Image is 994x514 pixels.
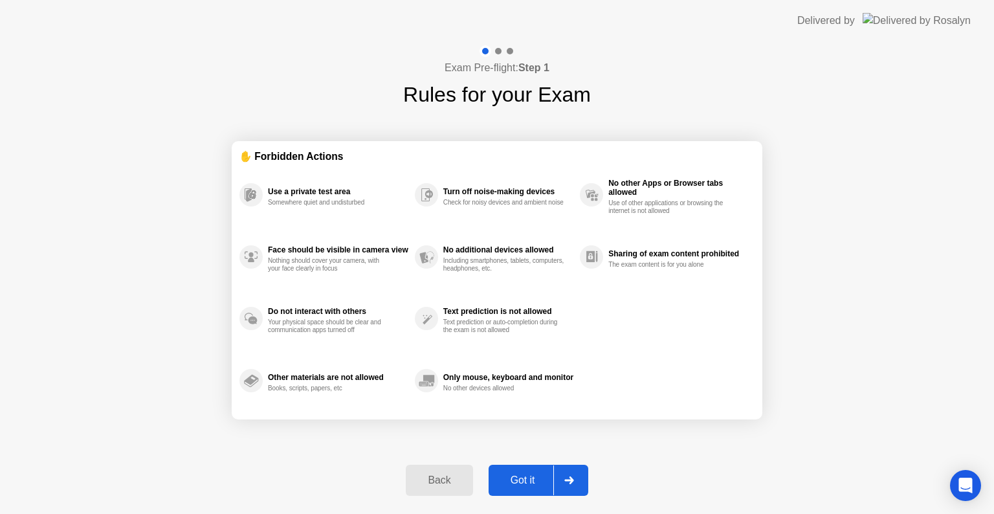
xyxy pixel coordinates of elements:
[268,307,408,316] div: Do not interact with others
[863,13,971,28] img: Delivered by Rosalyn
[492,475,553,486] div: Got it
[443,307,573,316] div: Text prediction is not allowed
[268,385,390,392] div: Books, scripts, papers, etc
[443,318,566,334] div: Text prediction or auto-completion during the exam is not allowed
[268,199,390,207] div: Somewhere quiet and undisturbed
[410,475,469,486] div: Back
[268,187,408,196] div: Use a private test area
[268,245,408,254] div: Face should be visible in camera view
[608,249,748,258] div: Sharing of exam content prohibited
[403,79,591,110] h1: Rules for your Exam
[239,149,755,164] div: ✋ Forbidden Actions
[518,62,549,73] b: Step 1
[797,13,855,28] div: Delivered by
[608,261,731,269] div: The exam content is for you alone
[608,199,731,215] div: Use of other applications or browsing the internet is not allowed
[443,199,566,207] div: Check for noisy devices and ambient noise
[443,257,566,273] div: Including smartphones, tablets, computers, headphones, etc.
[443,373,573,382] div: Only mouse, keyboard and monitor
[443,245,573,254] div: No additional devices allowed
[443,187,573,196] div: Turn off noise-making devices
[950,470,981,501] div: Open Intercom Messenger
[445,60,549,76] h4: Exam Pre-flight:
[489,465,588,496] button: Got it
[608,179,748,197] div: No other Apps or Browser tabs allowed
[268,257,390,273] div: Nothing should cover your camera, with your face clearly in focus
[443,385,566,392] div: No other devices allowed
[268,373,408,382] div: Other materials are not allowed
[406,465,472,496] button: Back
[268,318,390,334] div: Your physical space should be clear and communication apps turned off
